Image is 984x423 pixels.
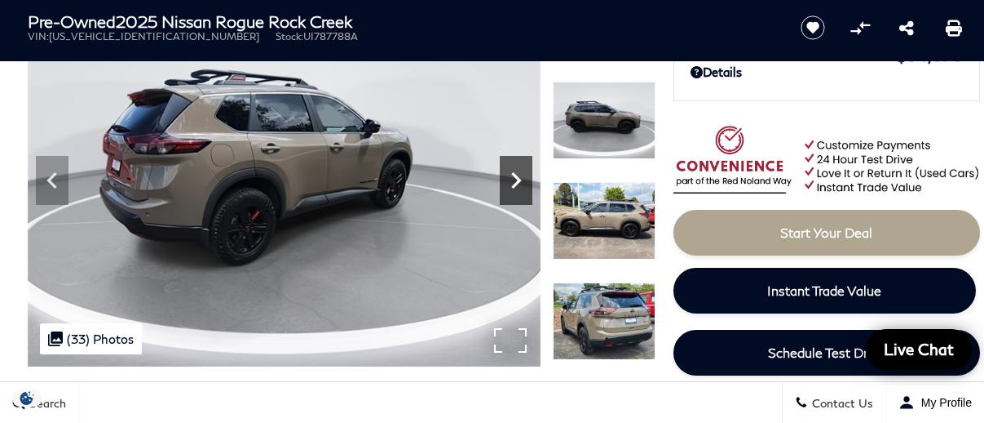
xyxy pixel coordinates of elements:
[49,30,259,42] span: [US_VEHICLE_IDENTIFICATION_NUMBER]
[848,16,872,40] button: Compare Vehicle
[553,82,655,159] img: Used 2025 Baja Storm Metallic Nissan Rock Creek image 9
[899,18,914,38] a: Share this Pre-Owned 2025 Nissan Rogue Rock Creek
[808,396,873,410] span: Contact Us
[768,345,885,360] span: Schedule Test Drive
[673,330,980,376] a: Schedule Test Drive
[767,283,881,298] span: Instant Trade Value
[673,210,980,256] a: Start Your Deal
[673,268,976,314] a: Instant Trade Value
[303,30,358,42] span: UI787788A
[866,329,972,370] a: Live Chat
[795,15,831,41] button: Save vehicle
[8,390,46,407] img: Opt-Out Icon
[28,11,116,31] strong: Pre-Owned
[553,182,655,260] img: Used 2025 Baja Storm Metallic Nissan Rock Creek image 10
[780,225,872,240] span: Start Your Deal
[915,396,972,409] span: My Profile
[946,18,962,38] a: Print this Pre-Owned 2025 Nissan Rogue Rock Creek
[876,339,962,359] span: Live Chat
[553,283,655,360] img: Used 2025 Baja Storm Metallic Nissan Rock Creek image 11
[36,156,68,205] div: Previous
[28,12,774,30] h1: 2025 Nissan Rogue Rock Creek
[28,30,49,42] span: VIN:
[8,390,46,407] section: Click to Open Cookie Consent Modal
[886,382,984,423] button: Open user profile menu
[25,396,66,410] span: Search
[500,156,532,205] div: Next
[691,65,963,79] a: Details
[276,30,303,42] span: Stock:
[40,323,142,354] div: (33) Photos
